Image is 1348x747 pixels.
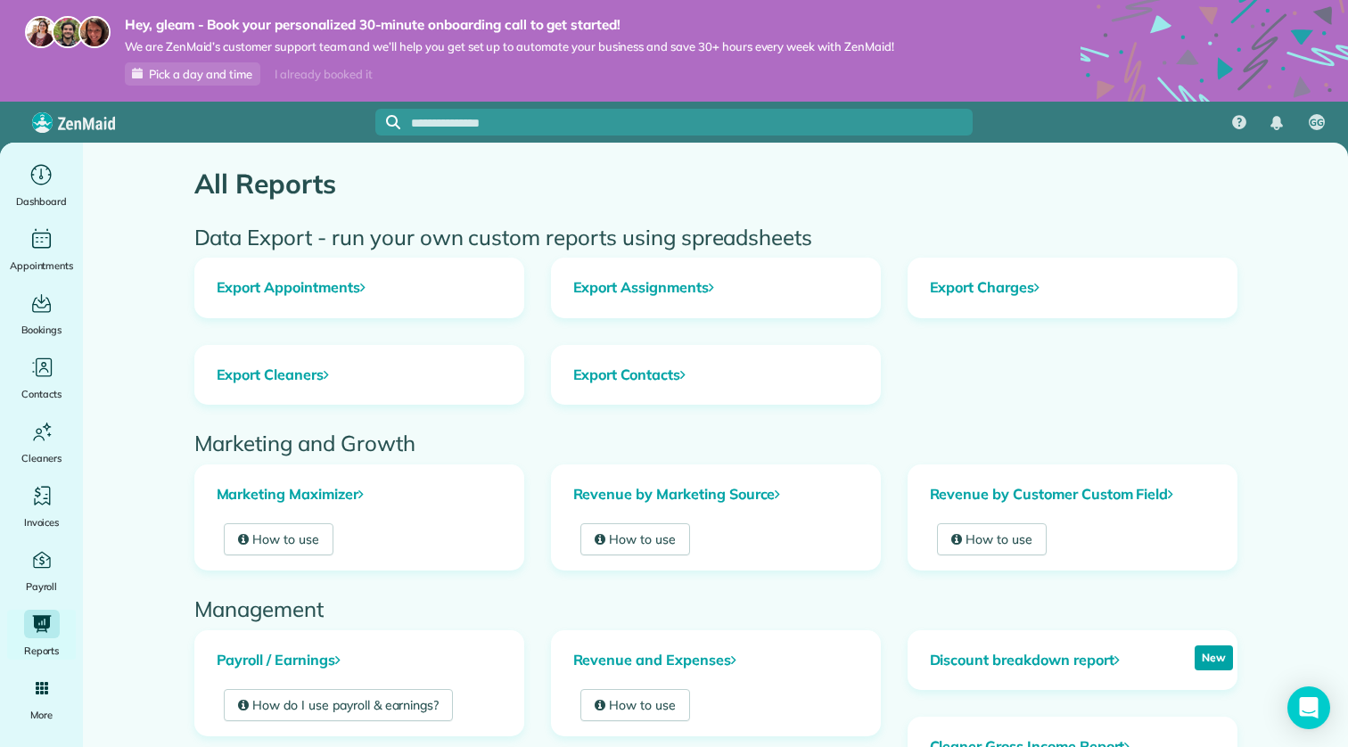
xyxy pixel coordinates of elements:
[21,449,62,467] span: Cleaners
[149,67,252,81] span: Pick a day and time
[125,39,894,54] span: We are ZenMaid’s customer support team and we’ll help you get set up to automate your business an...
[7,481,76,531] a: Invoices
[24,642,60,660] span: Reports
[552,631,880,690] a: Revenue and Expenses
[7,353,76,403] a: Contacts
[580,523,691,555] a: How to use
[1310,116,1324,130] span: GG
[194,597,1237,620] h2: Management
[194,431,1237,455] h2: Marketing and Growth
[908,465,1237,524] a: Revenue by Customer Custom Field
[937,523,1048,555] a: How to use
[1258,103,1295,143] div: Notifications
[224,689,454,721] a: How do I use payroll & earnings?
[16,193,67,210] span: Dashboard
[552,465,880,524] a: Revenue by Marketing Source
[1287,686,1330,729] div: Open Intercom Messenger
[125,62,260,86] a: Pick a day and time
[195,631,523,690] a: Payroll / Earnings
[194,169,1237,199] h1: All Reports
[195,346,523,405] a: Export Cleaners
[78,16,111,48] img: michelle-19f622bdf1676172e81f8f8fba1fb50e276960ebfe0243fe18214015130c80e4.jpg
[52,16,84,48] img: jorge-587dff0eeaa6aab1f244e6dc62b8924c3b6ad411094392a53c71c6c4a576187d.jpg
[552,259,880,317] a: Export Assignments
[7,289,76,339] a: Bookings
[224,523,334,555] a: How to use
[7,546,76,595] a: Payroll
[7,610,76,660] a: Reports
[21,321,62,339] span: Bookings
[7,160,76,210] a: Dashboard
[1195,645,1233,670] p: New
[26,578,58,595] span: Payroll
[10,257,74,275] span: Appointments
[264,63,382,86] div: I already booked it
[194,226,1237,249] h2: Data Export - run your own custom reports using spreadsheets
[7,417,76,467] a: Cleaners
[908,259,1237,317] a: Export Charges
[552,346,880,405] a: Export Contacts
[21,385,62,403] span: Contacts
[7,225,76,275] a: Appointments
[30,706,53,724] span: More
[195,259,523,317] a: Export Appointments
[386,115,400,129] svg: Focus search
[1218,102,1348,143] nav: Main
[375,115,400,129] button: Focus search
[195,465,523,524] a: Marketing Maximizer
[908,631,1141,690] a: Discount breakdown report
[24,513,60,531] span: Invoices
[125,16,894,34] strong: Hey, gleam - Book your personalized 30-minute onboarding call to get started!
[580,689,691,721] a: How to use
[25,16,57,48] img: maria-72a9807cf96188c08ef61303f053569d2e2a8a1cde33d635c8a3ac13582a053d.jpg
